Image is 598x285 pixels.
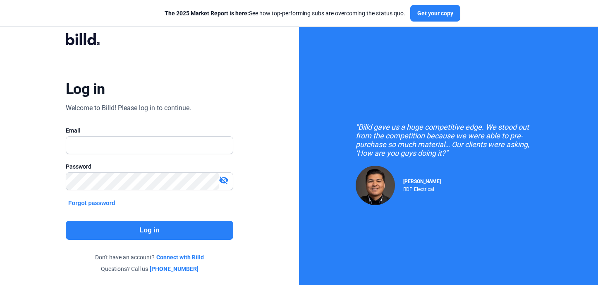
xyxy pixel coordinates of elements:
div: Email [66,126,233,135]
button: Get your copy [410,5,460,22]
div: RDP Electrical [403,184,441,192]
div: Password [66,162,233,171]
div: Questions? Call us [66,265,233,273]
img: Raul Pacheco [356,166,395,205]
a: Connect with Billd [156,253,204,261]
button: Log in [66,221,233,240]
div: "Billd gave us a huge competitive edge. We stood out from the competition because we were able to... [356,123,542,157]
a: [PHONE_NUMBER] [150,265,199,273]
span: [PERSON_NAME] [403,179,441,184]
div: Log in [66,80,105,98]
mat-icon: visibility_off [219,175,229,185]
button: Forgot password [66,198,118,208]
div: Welcome to Billd! Please log in to continue. [66,103,191,113]
div: See how top-performing subs are overcoming the status quo. [165,9,405,17]
span: The 2025 Market Report is here: [165,10,249,17]
div: Don't have an account? [66,253,233,261]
